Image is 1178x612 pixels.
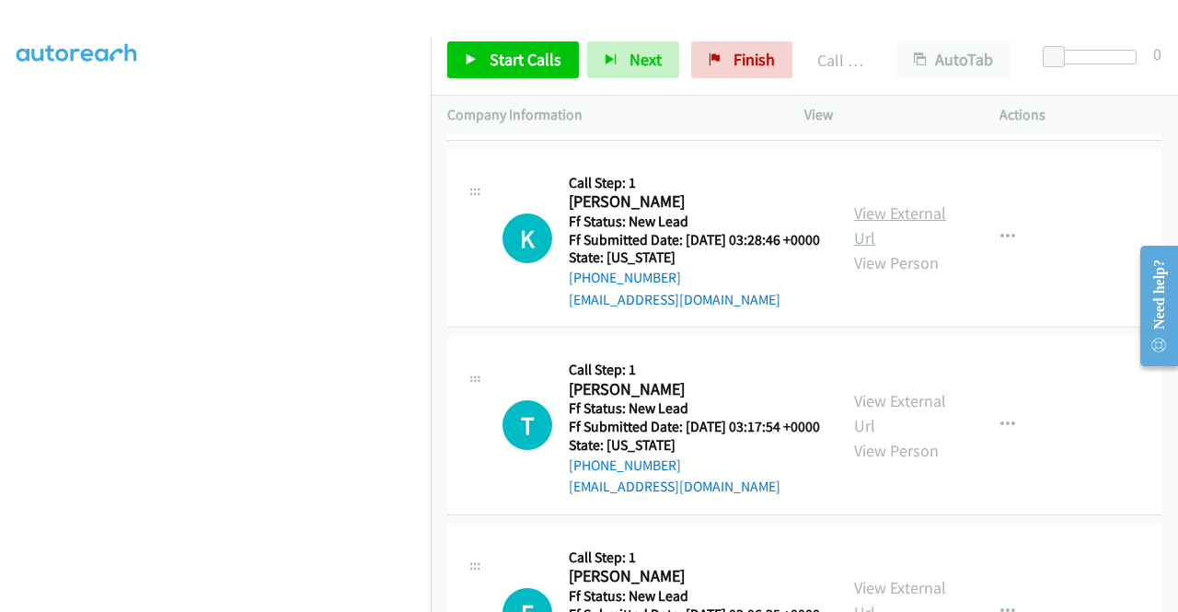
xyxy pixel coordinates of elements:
p: Company Information [447,104,771,126]
a: View Person [854,440,939,461]
h5: Call Step: 1 [569,548,820,567]
a: [PHONE_NUMBER] [569,269,681,286]
h5: State: [US_STATE] [569,248,820,267]
button: AutoTab [896,41,1011,78]
h1: T [502,400,552,450]
h5: Call Step: 1 [569,174,820,192]
a: Finish [691,41,792,78]
iframe: Resource Center [1126,233,1178,379]
h5: Ff Submitted Date: [DATE] 03:17:54 +0000 [569,418,820,436]
span: Next [629,49,662,70]
a: View Person [854,252,939,273]
div: The call is yet to be attempted [502,214,552,263]
h5: Ff Submitted Date: [DATE] 03:28:46 +0000 [569,231,820,249]
h2: [PERSON_NAME] [569,566,820,587]
h2: [PERSON_NAME] [569,191,820,213]
h1: K [502,214,552,263]
h5: Call Step: 1 [569,361,820,379]
h5: Ff Status: New Lead [569,587,820,606]
div: The call is yet to be attempted [502,400,552,450]
p: Actions [999,104,1161,126]
p: View [804,104,966,126]
a: [EMAIL_ADDRESS][DOMAIN_NAME] [569,478,780,495]
h2: [PERSON_NAME] [569,379,820,400]
p: Call Completed [817,48,863,73]
a: [EMAIL_ADDRESS][DOMAIN_NAME] [569,291,780,308]
a: Start Calls [447,41,579,78]
a: View External Url [854,390,946,436]
span: Start Calls [490,49,561,70]
h5: Ff Status: New Lead [569,399,820,418]
a: [PHONE_NUMBER] [569,456,681,474]
div: 0 [1153,41,1161,66]
div: Delay between calls (in seconds) [1052,50,1137,64]
a: View External Url [854,202,946,248]
h5: Ff Status: New Lead [569,213,820,231]
span: Finish [733,49,775,70]
h5: State: [US_STATE] [569,436,820,455]
button: Next [587,41,679,78]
